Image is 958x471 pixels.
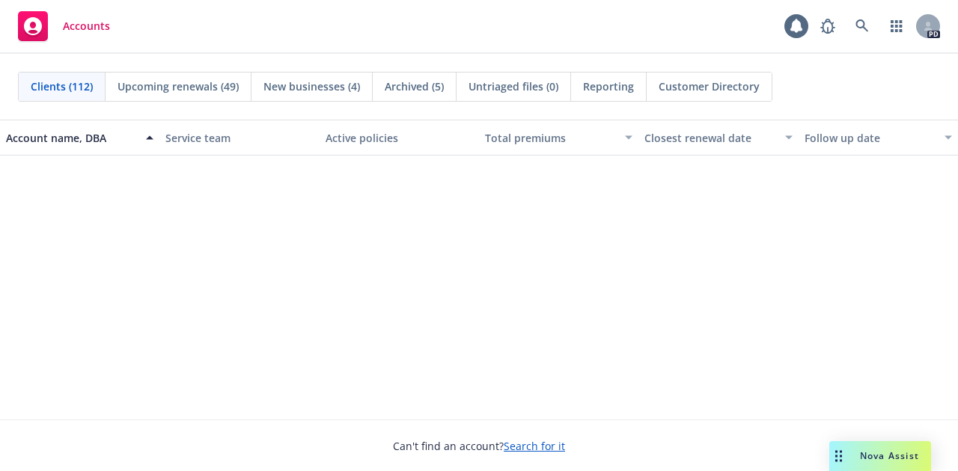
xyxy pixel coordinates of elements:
span: Accounts [63,20,110,32]
div: Follow up date [805,130,936,146]
span: Reporting [583,78,634,94]
a: Report a Bug [813,11,843,41]
a: Switch app [882,11,912,41]
span: Nova Assist [860,449,919,462]
span: Can't find an account? [393,438,565,454]
button: Nova Assist [829,441,931,471]
a: Search [847,11,877,41]
span: Untriaged files (0) [469,78,558,94]
a: Search for it [504,439,565,453]
div: Account name, DBA [6,130,137,146]
span: Archived (5) [385,78,444,94]
span: Clients (112) [31,78,93,94]
a: Accounts [12,5,116,47]
span: New businesses (4) [263,78,360,94]
button: Follow up date [799,120,958,156]
button: Service team [159,120,319,156]
div: Closest renewal date [644,130,775,146]
button: Total premiums [479,120,638,156]
button: Active policies [320,120,479,156]
span: Upcoming renewals (49) [118,78,239,94]
button: Closest renewal date [638,120,798,156]
div: Service team [165,130,313,146]
span: Customer Directory [659,78,760,94]
div: Drag to move [829,441,848,471]
div: Total premiums [485,130,616,146]
div: Active policies [326,130,473,146]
